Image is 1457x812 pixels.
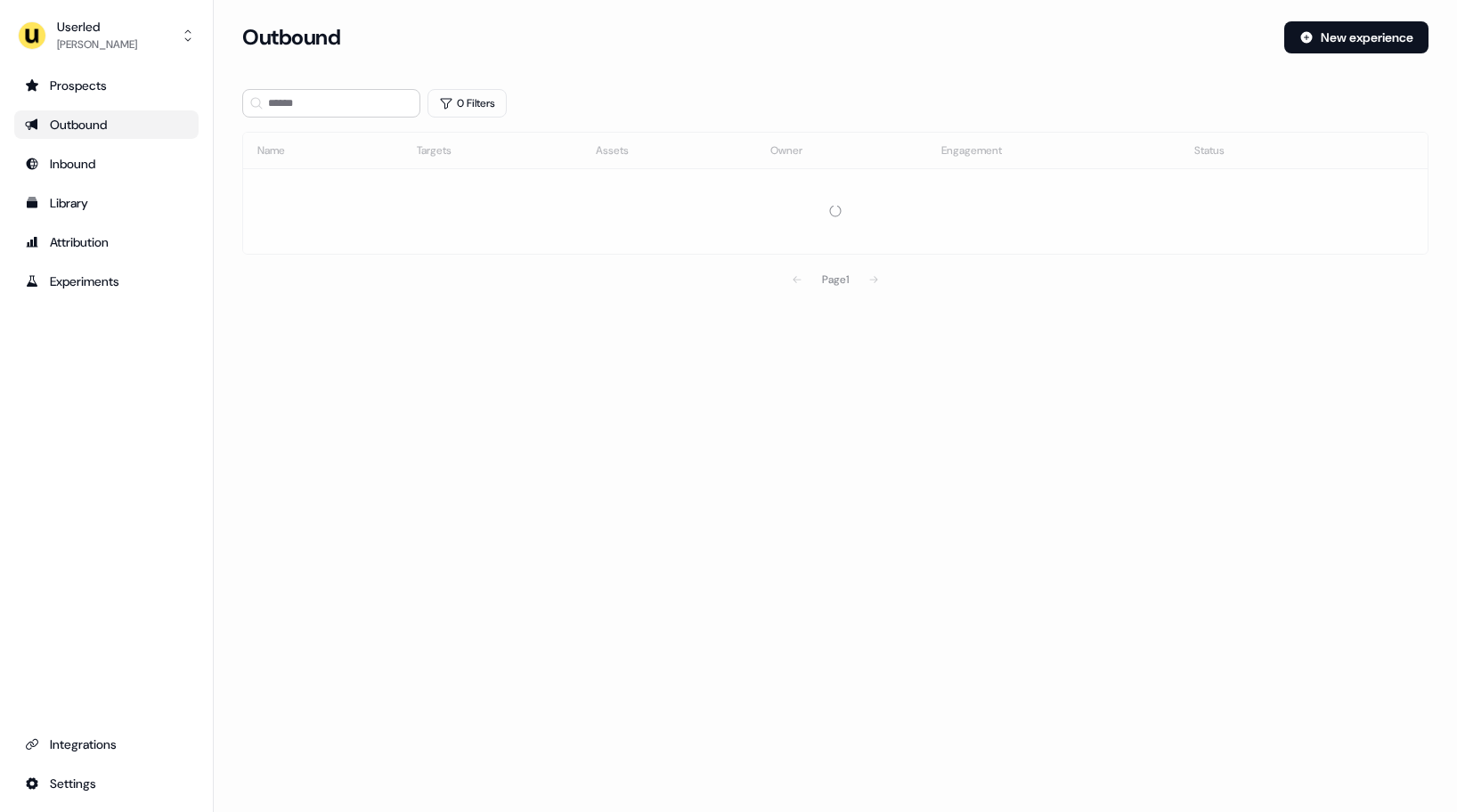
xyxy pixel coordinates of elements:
a: Go to attribution [14,228,199,256]
button: Userled[PERSON_NAME] [14,14,199,57]
div: Attribution [25,233,188,251]
button: 0 Filters [427,89,507,118]
div: [PERSON_NAME] [57,36,137,53]
button: New experience [1284,21,1429,53]
div: Experiments [25,272,188,290]
a: Go to prospects [14,71,199,100]
div: Library [25,194,188,212]
div: Integrations [25,735,188,753]
h3: Outbound [242,24,340,51]
a: Go to experiments [14,267,199,296]
a: Go to integrations [14,730,199,759]
div: Settings [25,775,188,792]
a: Go to outbound experience [14,110,199,139]
a: Go to integrations [14,769,199,798]
div: Inbound [25,155,188,173]
div: Outbound [25,116,188,134]
a: Go to Inbound [14,150,199,178]
a: Go to templates [14,189,199,217]
div: Userled [57,18,137,36]
div: Prospects [25,77,188,94]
